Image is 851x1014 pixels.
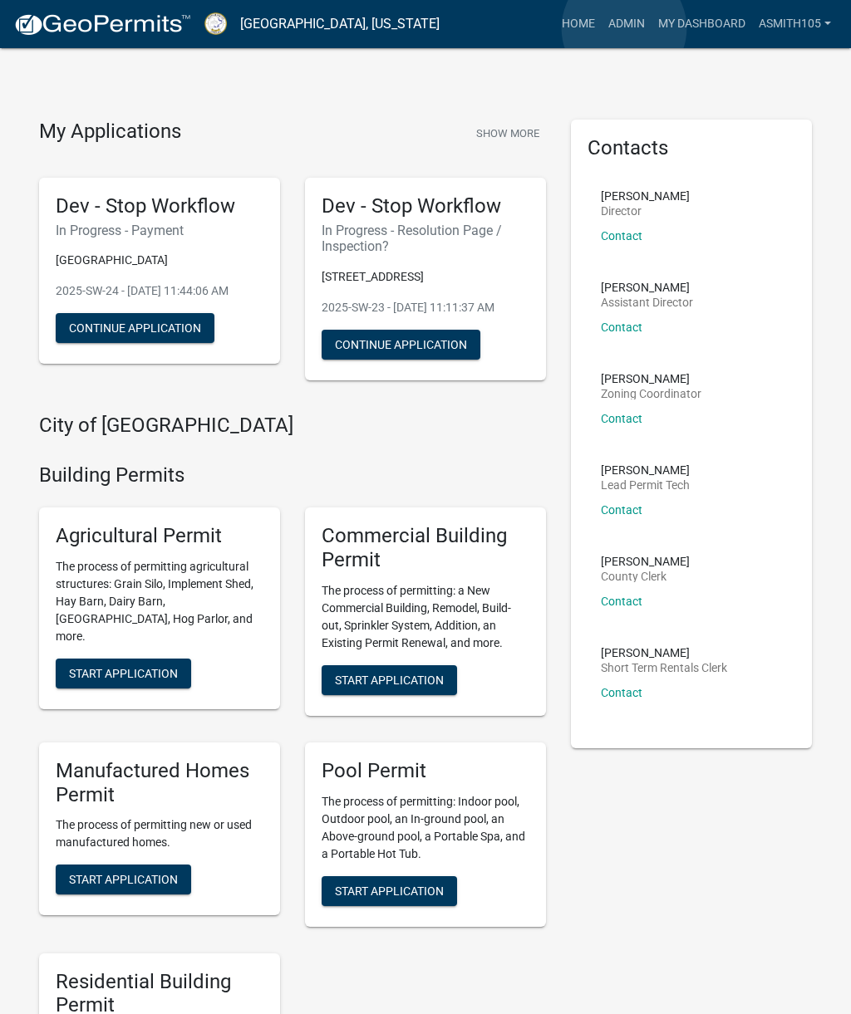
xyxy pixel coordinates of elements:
[56,524,263,548] h5: Agricultural Permit
[601,464,690,476] p: [PERSON_NAME]
[56,313,214,343] button: Continue Application
[322,582,529,652] p: The process of permitting: a New Commercial Building, Remodel, Build-out, Sprinkler System, Addit...
[602,8,652,40] a: Admin
[322,223,529,254] h6: In Progress - Resolution Page / Inspection?
[322,268,529,286] p: [STREET_ADDRESS]
[56,194,263,218] h5: Dev - Stop Workflow
[601,190,690,202] p: [PERSON_NAME]
[56,659,191,688] button: Start Application
[555,8,602,40] a: Home
[56,223,263,238] h6: In Progress - Payment
[601,556,690,567] p: [PERSON_NAME]
[601,686,642,699] a: Contact
[204,12,227,35] img: Putnam County, Georgia
[69,667,178,680] span: Start Application
[335,884,444,897] span: Start Application
[601,321,642,334] a: Contact
[240,10,440,38] a: [GEOGRAPHIC_DATA], [US_STATE]
[588,136,795,160] h5: Contacts
[601,296,693,308] p: Assistant Director
[39,414,546,438] h4: City of [GEOGRAPHIC_DATA]
[56,759,263,807] h5: Manufactured Homes Permit
[322,524,529,572] h5: Commercial Building Permit
[601,229,642,242] a: Contact
[601,662,727,674] p: Short Term Rentals Clerk
[322,194,529,218] h5: Dev - Stop Workflow
[601,647,727,659] p: [PERSON_NAME]
[56,558,263,645] p: The process of permitting agricultural structures: Grain Silo, Implement Shed, Hay Barn, Dairy Ba...
[56,252,263,269] p: [GEOGRAPHIC_DATA]
[601,282,693,293] p: [PERSON_NAME]
[601,373,701,385] p: [PERSON_NAME]
[56,816,263,851] p: The process of permitting new or used manufactured homes.
[601,503,642,517] a: Contact
[322,665,457,695] button: Start Application
[322,876,457,906] button: Start Application
[56,282,263,300] p: 2025-SW-24 - [DATE] 11:44:06 AM
[335,673,444,686] span: Start Application
[752,8,838,40] a: asmith105
[39,463,546,487] h4: Building Permits
[322,299,529,316] p: 2025-SW-23 - [DATE] 11:11:37 AM
[601,571,690,582] p: County Clerk
[69,873,178,886] span: Start Application
[322,759,529,783] h5: Pool Permit
[470,120,546,147] button: Show More
[601,205,690,217] p: Director
[601,412,642,425] a: Contact
[39,120,181,145] h4: My Applications
[322,330,480,360] button: Continue Application
[601,479,690,491] p: Lead Permit Tech
[322,793,529,863] p: The process of permitting: Indoor pool, Outdoor pool, an In-ground pool, an Above-ground pool, a ...
[652,8,752,40] a: My Dashboard
[56,865,191,894] button: Start Application
[601,595,642,608] a: Contact
[601,388,701,399] p: Zoning Coordinator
